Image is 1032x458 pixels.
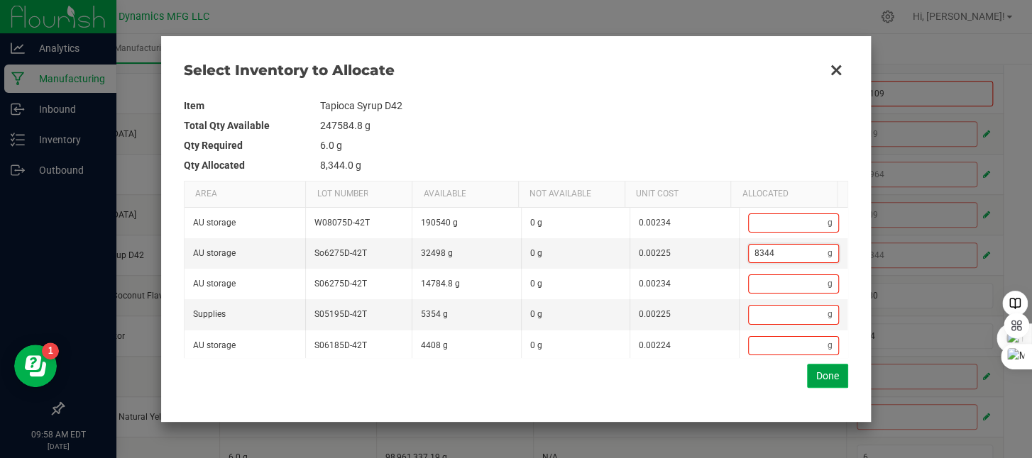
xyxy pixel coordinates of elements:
[412,238,521,269] td: 32498 g
[305,238,412,269] td: So6275D-42T
[529,188,591,200] span: Not Available
[630,299,739,330] td: 0.00225
[320,155,848,175] td: 8,344.0 g
[305,330,412,361] td: S06185D-42T
[193,218,236,228] span: AU storage
[828,308,838,320] span: g
[320,116,848,135] td: 247584.8 g
[630,238,739,269] td: 0.00225
[193,279,236,289] span: AU storage
[412,208,521,238] td: 190540 g
[305,299,412,330] td: S05195D-42T
[412,299,521,330] td: 5354 g
[828,278,838,290] span: g
[184,135,320,155] th: Qty Required
[630,330,739,361] td: 0.00224
[320,96,848,116] td: Tapioca Syrup D42
[184,60,821,80] span: Select Inventory to Allocate
[305,269,412,299] td: S06275D-42T
[828,217,838,229] span: g
[521,238,630,269] td: 0 g
[412,330,521,361] td: 4408 g
[636,188,679,200] span: Unit Cost
[828,340,838,352] span: g
[317,188,368,200] span: Lot Number
[184,155,320,175] th: Qty Allocated
[742,188,789,200] span: Allocated
[828,247,838,259] span: g
[412,269,521,299] td: 14784.8 g
[195,188,216,200] span: Area
[320,135,848,155] td: 6.0 g
[184,96,320,116] th: Item
[630,269,739,299] td: 0.00234
[42,342,59,359] iframe: Resource center unread badge
[193,340,236,350] span: AU storage
[184,116,320,135] th: Total Qty Available
[521,330,630,361] td: 0 g
[185,181,847,357] div: Data table
[521,299,630,330] td: 0 g
[193,248,236,258] span: AU storage
[821,55,851,85] button: Close
[521,269,630,299] td: 0 g
[193,309,226,319] span: Supplies
[521,208,630,238] td: 0 g
[423,188,466,200] span: Available
[630,208,739,238] td: 0.00234
[14,345,57,387] iframe: Resource center
[305,208,412,238] td: W08075D-42T
[807,364,848,388] button: Done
